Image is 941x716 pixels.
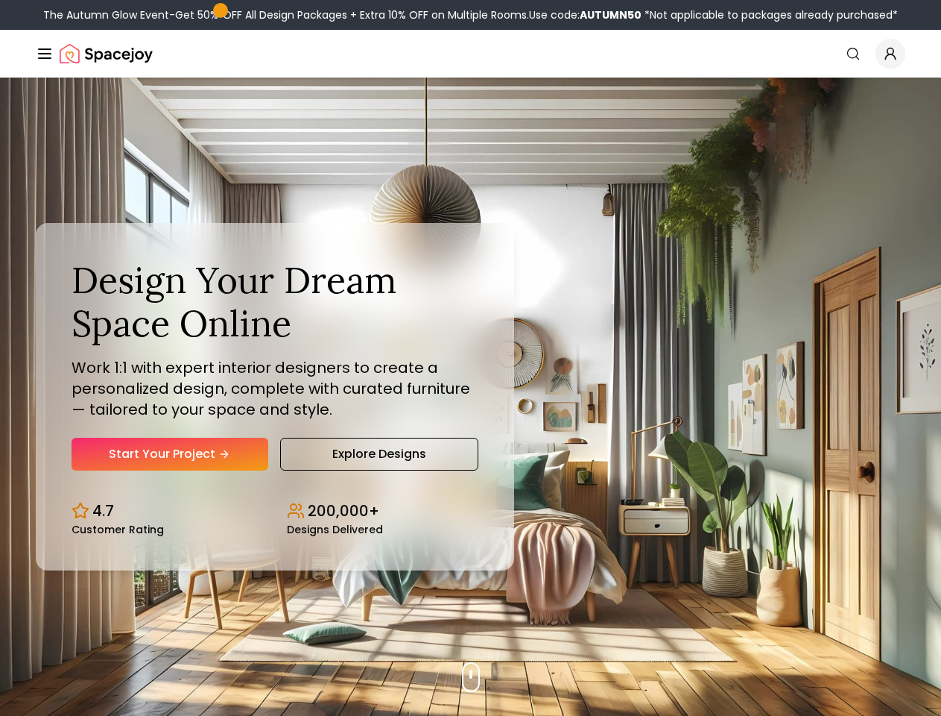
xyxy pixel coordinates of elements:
div: Design stats [72,489,478,535]
img: Spacejoy Logo [60,39,153,69]
b: AUTUMN50 [580,7,641,22]
span: *Not applicable to packages already purchased* [641,7,898,22]
a: Spacejoy [60,39,153,69]
nav: Global [36,30,905,78]
small: Customer Rating [72,524,164,535]
small: Designs Delivered [287,524,383,535]
a: Start Your Project [72,438,268,471]
p: 200,000+ [308,500,379,521]
span: Use code: [529,7,641,22]
h1: Design Your Dream Space Online [72,259,478,345]
p: Work 1:1 with expert interior designers to create a personalized design, complete with curated fu... [72,357,478,420]
p: 4.7 [92,500,114,521]
a: Explore Designs [280,438,478,471]
div: The Autumn Glow Event-Get 50% OFF All Design Packages + Extra 10% OFF on Multiple Rooms. [43,7,898,22]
